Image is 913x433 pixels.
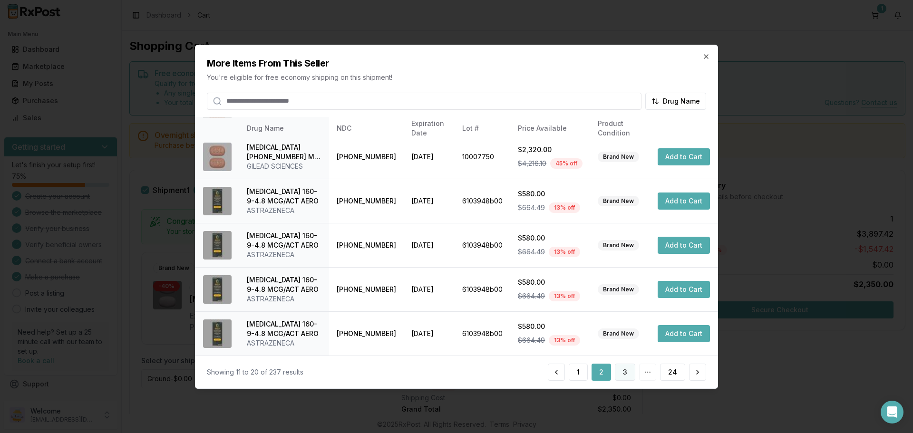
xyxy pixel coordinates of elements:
[404,117,455,140] th: Expiration Date
[663,96,700,106] span: Drug Name
[203,187,232,215] img: Breztri Aerosphere 160-9-4.8 MCG/ACT AERO
[658,281,710,298] button: Add to Cart
[518,189,583,199] div: $580.00
[203,319,232,348] img: Breztri Aerosphere 160-9-4.8 MCG/ACT AERO
[329,179,404,223] td: [PHONE_NUMBER]
[598,284,639,295] div: Brand New
[329,311,404,356] td: [PHONE_NUMBER]
[658,192,710,210] button: Add to Cart
[518,322,583,331] div: $580.00
[658,325,710,342] button: Add to Cart
[207,72,706,82] p: You're eligible for free economy shipping on this shipment!
[247,338,321,348] div: ASTRAZENECA
[549,291,580,301] div: 13 % off
[329,223,404,267] td: [PHONE_NUMBER]
[549,202,580,213] div: 13 % off
[598,240,639,250] div: Brand New
[247,187,321,206] div: [MEDICAL_DATA] 160-9-4.8 MCG/ACT AERO
[329,267,404,311] td: [PHONE_NUMBER]
[549,247,580,257] div: 13 % off
[455,135,510,179] td: 10007750
[590,117,650,140] th: Product Condition
[569,364,588,381] button: 1
[598,152,639,162] div: Brand New
[329,117,404,140] th: NDC
[598,196,639,206] div: Brand New
[404,311,455,356] td: [DATE]
[518,247,545,257] span: $664.49
[329,135,404,179] td: [PHONE_NUMBER]
[203,143,232,171] img: Biktarvy 50-200-25 MG TABS
[598,328,639,339] div: Brand New
[404,179,455,223] td: [DATE]
[455,311,510,356] td: 6103948b00
[247,319,321,338] div: [MEDICAL_DATA] 160-9-4.8 MCG/ACT AERO
[518,291,545,301] span: $664.49
[518,278,583,287] div: $580.00
[658,237,710,254] button: Add to Cart
[518,145,583,154] div: $2,320.00
[455,179,510,223] td: 6103948b00
[518,203,545,212] span: $664.49
[658,148,710,165] button: Add to Cart
[404,267,455,311] td: [DATE]
[660,364,685,381] button: 24
[247,143,321,162] div: [MEDICAL_DATA] [PHONE_NUMBER] MG TABS
[645,92,706,109] button: Drug Name
[247,294,321,304] div: ASTRAZENECA
[207,367,303,377] div: Showing 11 to 20 of 237 results
[510,117,590,140] th: Price Available
[550,158,583,169] div: 45 % off
[518,159,546,168] span: $4,216.10
[615,364,635,381] button: 3
[404,135,455,179] td: [DATE]
[207,56,706,69] h2: More Items From This Seller
[239,117,329,140] th: Drug Name
[203,275,232,304] img: Breztri Aerosphere 160-9-4.8 MCG/ACT AERO
[247,162,321,171] div: GILEAD SCIENCES
[404,223,455,267] td: [DATE]
[518,233,583,243] div: $580.00
[203,231,232,260] img: Breztri Aerosphere 160-9-4.8 MCG/ACT AERO
[592,364,611,381] button: 2
[247,275,321,294] div: [MEDICAL_DATA] 160-9-4.8 MCG/ACT AERO
[455,117,510,140] th: Lot #
[518,336,545,345] span: $664.49
[455,267,510,311] td: 6103948b00
[247,231,321,250] div: [MEDICAL_DATA] 160-9-4.8 MCG/ACT AERO
[247,250,321,260] div: ASTRAZENECA
[549,335,580,346] div: 13 % off
[455,223,510,267] td: 6103948b00
[247,206,321,215] div: ASTRAZENECA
